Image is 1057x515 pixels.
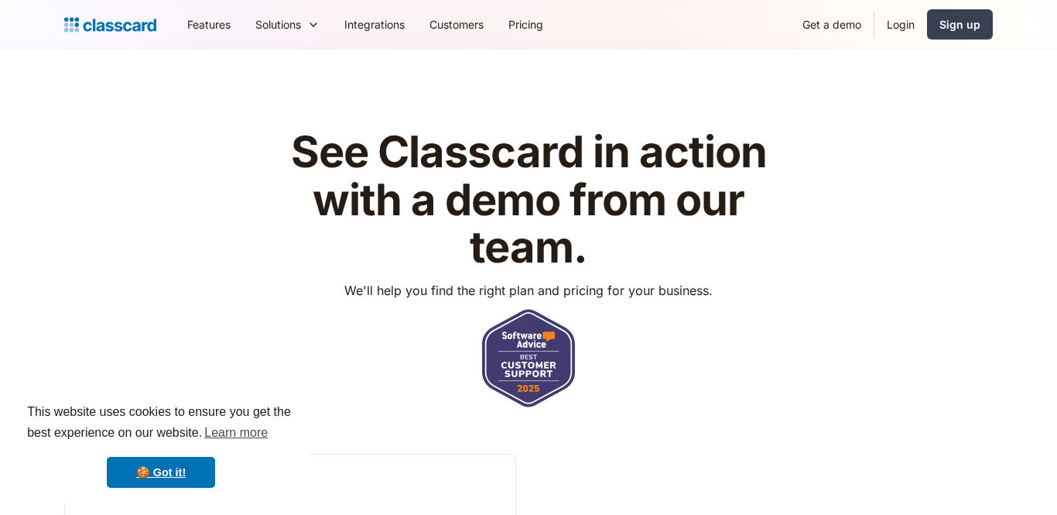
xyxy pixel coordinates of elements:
span: This website uses cookies to ensure you get the best experience on our website. [27,403,295,445]
a: Customers [417,7,496,42]
a: Pricing [496,7,556,42]
a: Integrations [332,7,417,42]
div: Solutions [243,7,332,42]
p: We'll help you find the right plan and pricing for your business. [344,281,713,300]
a: Features [175,7,243,42]
a: Sign up [927,9,993,39]
div: Solutions [255,16,301,33]
div: cookieconsent [12,388,310,503]
a: Logo [64,14,156,36]
div: Sign up [939,16,980,33]
a: Get a demo [790,7,874,42]
strong: See Classcard in action with a demo from our team. [291,125,767,273]
a: Login [874,7,927,42]
a: dismiss cookie message [107,457,215,488]
a: learn more about cookies [202,421,270,445]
